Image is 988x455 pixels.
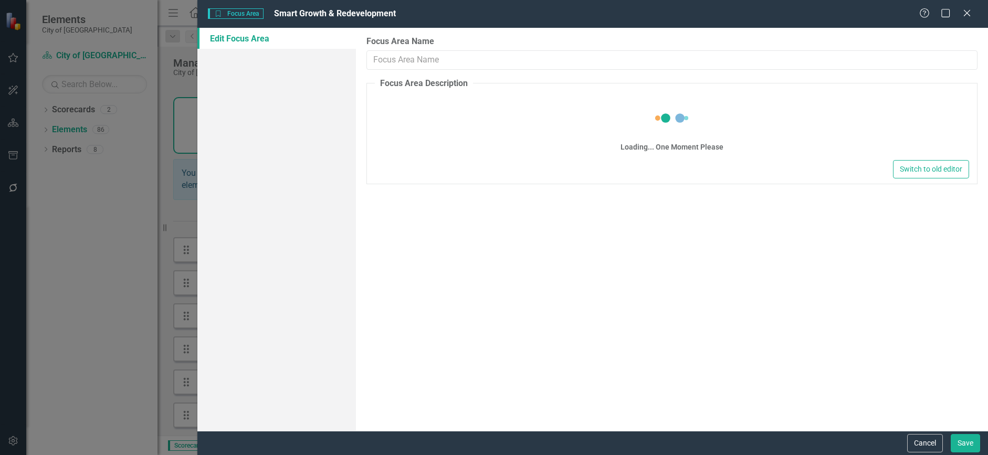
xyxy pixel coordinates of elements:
div: Loading... One Moment Please [621,142,723,152]
label: Focus Area Name [366,36,978,48]
button: Save [951,434,980,452]
a: Edit Focus Area [197,28,355,49]
span: Smart Growth & Redevelopment [274,8,396,18]
button: Cancel [907,434,943,452]
input: Focus Area Name [366,50,978,70]
button: Switch to old editor [893,160,969,178]
span: Focus Area [208,8,263,19]
legend: Focus Area Description [375,78,473,90]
